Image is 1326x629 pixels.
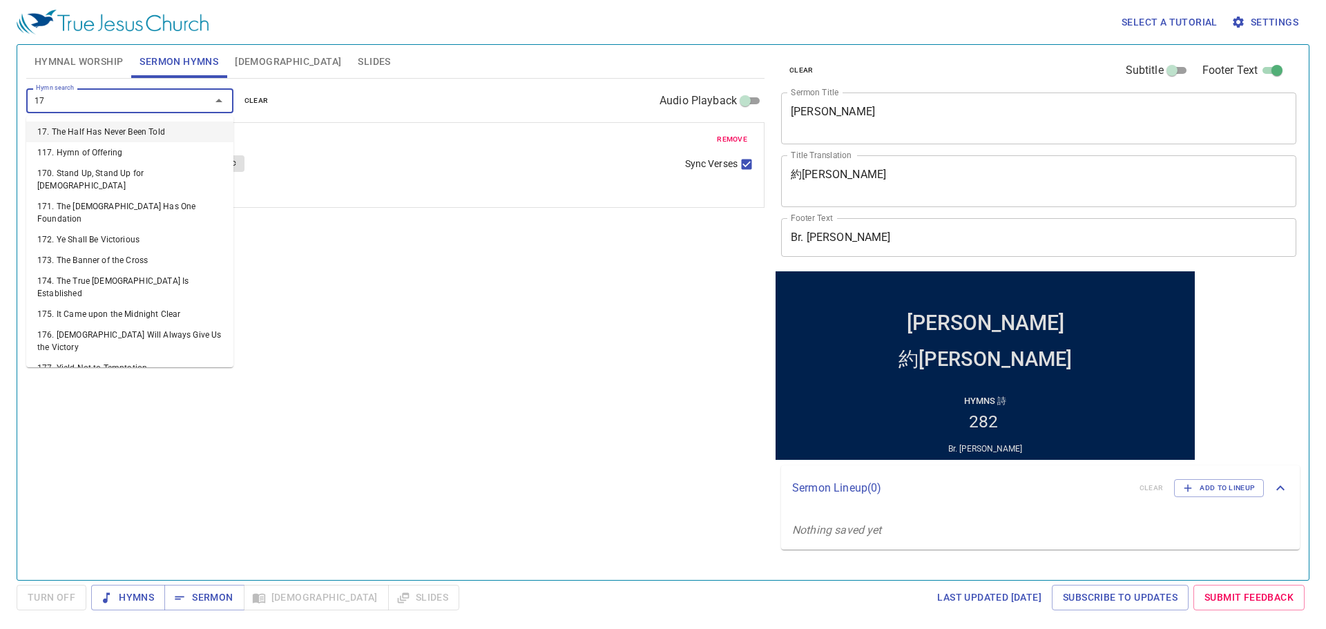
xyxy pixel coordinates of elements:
button: clear [781,62,822,79]
span: Sermon [175,589,233,606]
span: Last updated [DATE] [937,589,1041,606]
a: Last updated [DATE] [932,585,1047,610]
span: clear [244,95,269,107]
img: True Jesus Church [17,10,209,35]
span: Footer Text [1202,62,1258,79]
span: Sermon Hymns [140,53,218,70]
li: 171. The [DEMOGRAPHIC_DATA] Has One Foundation [26,196,233,229]
span: Subtitle [1126,62,1164,79]
span: Settings [1234,14,1298,31]
iframe: from-child [776,271,1195,460]
li: 170. Stand Up, Stand Up for [DEMOGRAPHIC_DATA] [26,163,233,196]
button: clear [236,93,277,109]
button: Add to Lineup [1174,479,1264,497]
span: Hymnal Worship [35,53,124,70]
span: Hymns [102,589,154,606]
span: Sync Verses [685,157,738,171]
li: 174. The True [DEMOGRAPHIC_DATA] Is Established [26,271,233,304]
li: 117. Hymn of Offering [26,142,233,163]
li: 176. [DEMOGRAPHIC_DATA] Will Always Give Us the Victory [26,325,233,358]
li: 172. Ye Shall Be Victorious [26,229,233,250]
button: Select a tutorial [1116,10,1223,35]
a: Subscribe to Updates [1052,585,1189,610]
button: Settings [1229,10,1304,35]
span: Submit Feedback [1204,589,1294,606]
span: Audio Playback [660,93,737,109]
button: Sermon [164,585,244,610]
span: Subscribe to Updates [1063,589,1178,606]
p: Sermon Lineup ( 0 ) [792,480,1128,496]
a: Submit Feedback [1193,585,1305,610]
textarea: 約[PERSON_NAME] [791,168,1287,194]
span: Add to Lineup [1183,482,1255,494]
span: clear [789,64,814,77]
li: 17. The Half Has Never Been Told [26,122,233,142]
span: [DEMOGRAPHIC_DATA] [235,53,341,70]
span: Slides [358,53,390,70]
span: remove [717,133,747,146]
button: Hymns [91,585,165,610]
button: Close [209,91,229,110]
textarea: [PERSON_NAME] [791,105,1287,131]
span: Select a tutorial [1122,14,1218,31]
i: Nothing saved yet [792,523,882,536]
li: 175. It Came upon the Midnight Clear [26,304,233,325]
button: remove [709,131,756,148]
li: 173. The Banner of the Cross [26,250,233,271]
div: Sermon Lineup(0)clearAdd to Lineup [781,465,1300,511]
li: 177. Yield Not to Temptation [26,358,233,378]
